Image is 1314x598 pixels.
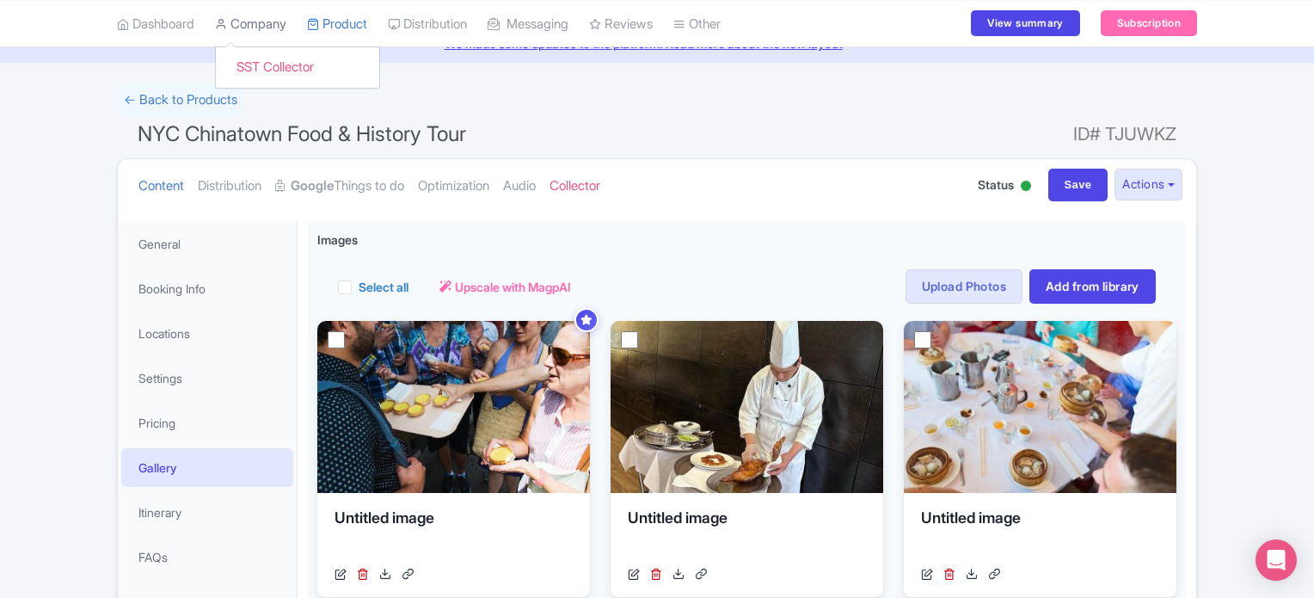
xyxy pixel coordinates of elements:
[317,231,358,249] span: Images
[1114,169,1182,200] button: Actions
[121,359,293,398] a: Settings
[121,269,293,308] a: Booking Info
[1017,174,1035,200] div: Active
[275,159,404,213] a: GoogleThings to do
[138,121,466,146] span: NYC Chinatown Food & History Tour
[121,538,293,576] a: FAQs
[550,159,600,213] a: Collector
[418,159,489,213] a: Optimization
[121,314,293,353] a: Locations
[335,507,573,558] div: Untitled image
[359,278,408,296] label: Select all
[121,225,293,263] a: General
[291,176,334,196] strong: Google
[1029,269,1156,304] a: Add from library
[1101,10,1197,36] a: Subscription
[1073,117,1176,151] span: ID# TJUWKZ
[906,269,1022,304] a: Upload Photos
[503,159,536,213] a: Audio
[198,159,261,213] a: Distribution
[455,278,571,296] span: Upscale with MagpAI
[921,507,1159,558] div: Untitled image
[1048,169,1108,201] input: Save
[117,83,244,117] a: ← Back to Products
[121,404,293,442] a: Pricing
[978,176,1014,194] span: Status
[216,54,379,81] a: SST Collector
[439,278,571,296] a: Upscale with MagpAI
[121,448,293,487] a: Gallery
[628,507,866,558] div: Untitled image
[138,159,184,213] a: Content
[971,10,1079,36] a: View summary
[1256,539,1297,581] div: Open Intercom Messenger
[121,493,293,532] a: Itinerary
